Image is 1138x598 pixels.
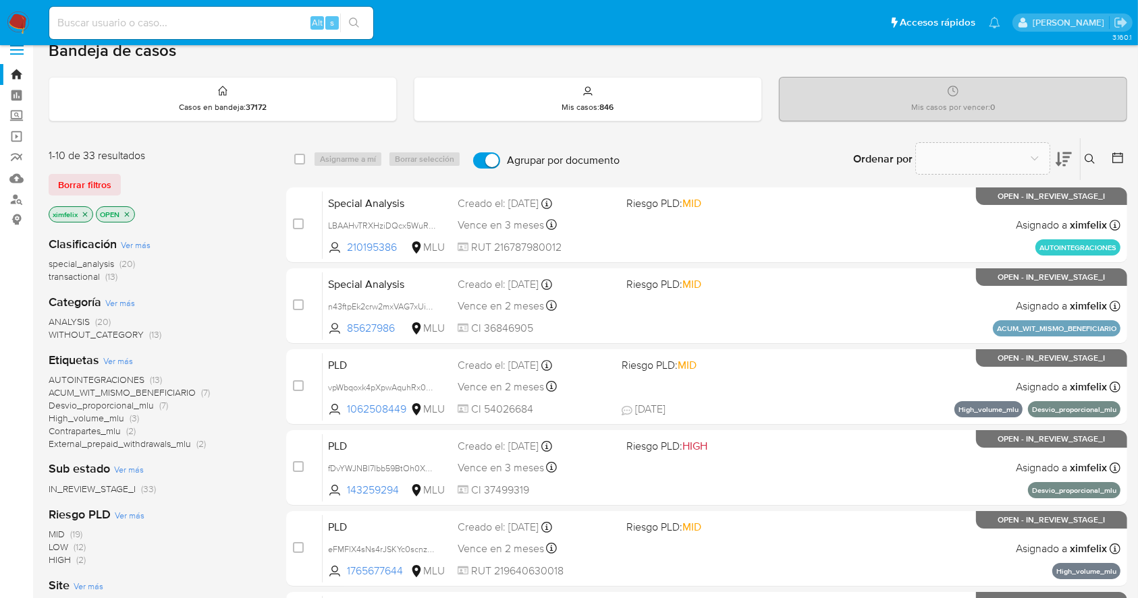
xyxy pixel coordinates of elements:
span: 3.160.1 [1112,32,1131,42]
span: Alt [312,16,323,29]
button: search-icon [340,13,368,32]
a: Notificaciones [989,17,1000,28]
span: s [330,16,334,29]
span: Accesos rápidos [900,16,975,30]
a: Salir [1114,16,1128,30]
p: ximena.felix@mercadolibre.com [1033,16,1109,29]
input: Buscar usuario o caso... [49,14,373,32]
